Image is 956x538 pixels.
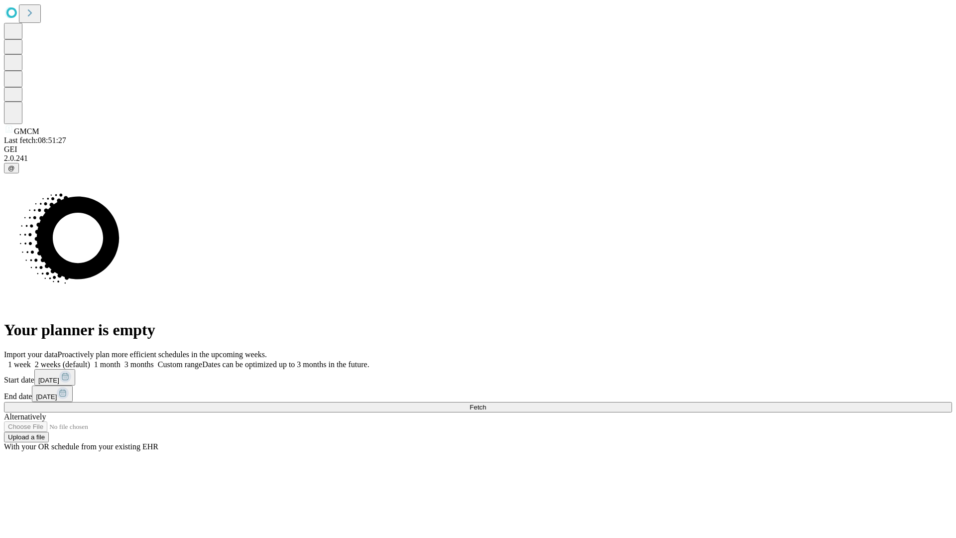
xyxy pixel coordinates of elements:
[58,350,267,359] span: Proactively plan more efficient schedules in the upcoming weeks.
[4,136,66,144] span: Last fetch: 08:51:27
[158,360,202,369] span: Custom range
[32,386,73,402] button: [DATE]
[36,393,57,401] span: [DATE]
[4,154,952,163] div: 2.0.241
[4,386,952,402] div: End date
[38,377,59,384] span: [DATE]
[8,360,31,369] span: 1 week
[4,163,19,173] button: @
[470,403,486,411] span: Fetch
[4,402,952,412] button: Fetch
[4,432,49,442] button: Upload a file
[4,145,952,154] div: GEI
[35,360,90,369] span: 2 weeks (default)
[4,321,952,339] h1: Your planner is empty
[34,369,75,386] button: [DATE]
[202,360,369,369] span: Dates can be optimized up to 3 months in the future.
[8,164,15,172] span: @
[14,127,39,135] span: GMCM
[94,360,120,369] span: 1 month
[4,350,58,359] span: Import your data
[4,412,46,421] span: Alternatively
[4,369,952,386] div: Start date
[124,360,154,369] span: 3 months
[4,442,158,451] span: With your OR schedule from your existing EHR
